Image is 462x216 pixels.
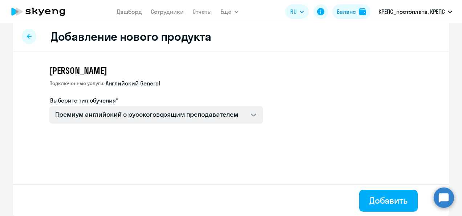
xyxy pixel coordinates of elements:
span: Подключенные услуги: [49,80,104,87]
p: КРЕПС_постоплата, КРЕПС [378,7,445,16]
span: RU [290,7,297,16]
label: Выберите тип обучения* [50,96,118,105]
h3: [PERSON_NAME] [49,65,263,76]
button: Балансbalance [332,4,370,19]
button: Ещё [220,4,239,19]
h2: Добавление нового продукта [51,29,211,44]
a: Сотрудники [151,8,184,15]
img: balance [359,8,366,15]
div: Добавить [369,195,408,206]
button: КРЕПС_постоплата, КРЕПС [375,3,456,20]
button: Добавить [359,190,418,212]
button: RU [285,4,309,19]
span: Ещё [220,7,231,16]
a: Дашборд [117,8,142,15]
div: Баланс [337,7,356,16]
a: Отчеты [192,8,212,15]
span: Английский General [106,79,160,87]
